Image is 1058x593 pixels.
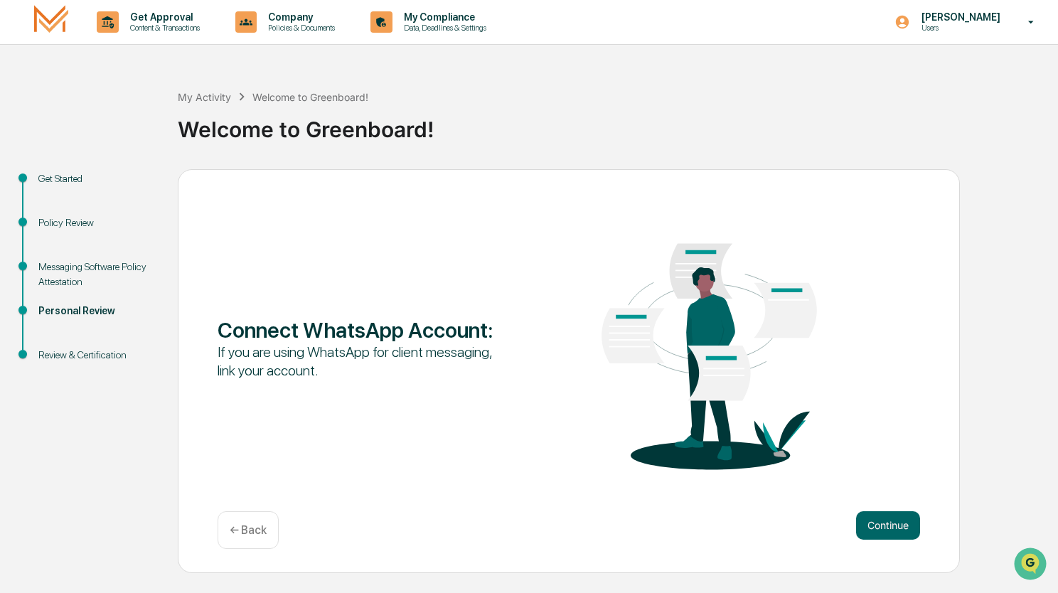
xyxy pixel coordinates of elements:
div: Welcome to Greenboard! [252,91,368,103]
div: Personal Review [38,304,155,319]
span: Attestations [117,179,176,193]
img: logo [34,5,68,38]
div: Connect WhatsApp Account : [218,317,498,343]
button: Continue [856,511,920,540]
p: Get Approval [119,11,207,23]
div: Policy Review [38,215,155,230]
p: Company [257,11,342,23]
a: Powered byPylon [100,240,172,252]
img: Connect WhatsApp Account [569,201,850,493]
span: Data Lookup [28,206,90,220]
p: Data, Deadlines & Settings [392,23,493,33]
button: Start new chat [242,113,259,130]
p: [PERSON_NAME] [910,11,1008,23]
p: Users [910,23,1008,33]
div: Review & Certification [38,348,155,363]
p: My Compliance [392,11,493,23]
p: ← Back [230,523,267,537]
div: Start new chat [48,109,233,123]
a: 🗄️Attestations [97,173,182,199]
div: 🗄️ [103,181,114,192]
p: Policies & Documents [257,23,342,33]
div: My Activity [178,91,231,103]
div: 🔎 [14,208,26,219]
div: 🖐️ [14,181,26,192]
span: Preclearance [28,179,92,193]
div: If you are using WhatsApp for client messaging, link your account. [218,343,498,380]
div: Welcome to Greenboard! [178,105,1051,142]
span: Pylon [141,241,172,252]
div: Get Started [38,171,155,186]
iframe: Open customer support [1012,546,1051,584]
div: Messaging Software Policy Attestation [38,260,155,289]
p: How can we help? [14,30,259,53]
a: 🔎Data Lookup [9,201,95,226]
a: 🖐️Preclearance [9,173,97,199]
p: Content & Transactions [119,23,207,33]
div: We're available if you need us! [48,123,180,134]
img: 1746055101610-c473b297-6a78-478c-a979-82029cc54cd1 [14,109,40,134]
